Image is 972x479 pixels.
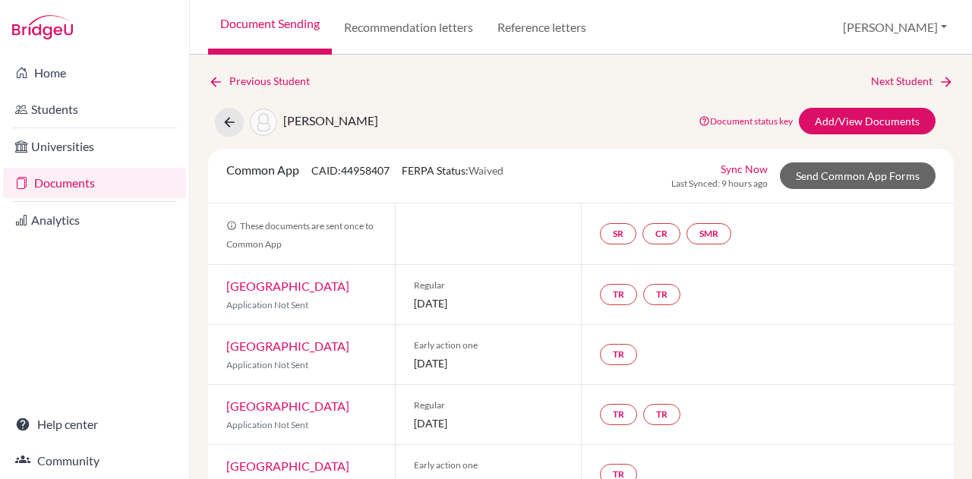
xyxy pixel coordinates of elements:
span: [DATE] [414,415,563,431]
a: Next Student [871,73,954,90]
a: CR [642,223,680,244]
a: Help center [3,409,186,440]
a: Analytics [3,205,186,235]
a: SR [600,223,636,244]
a: Home [3,58,186,88]
a: [GEOGRAPHIC_DATA] [226,279,349,293]
a: Sync Now [721,161,768,177]
span: These documents are sent once to Common App [226,220,374,250]
span: CAID: 44958407 [311,164,390,177]
span: Last Synced: 9 hours ago [671,177,768,191]
img: Bridge-U [12,15,73,39]
span: Application Not Sent [226,419,308,430]
span: [DATE] [414,295,563,311]
a: TR [600,404,637,425]
span: Waived [469,164,503,177]
a: TR [600,344,637,365]
button: [PERSON_NAME] [836,13,954,42]
span: FERPA Status: [402,164,503,177]
span: Application Not Sent [226,359,308,370]
a: Community [3,446,186,476]
span: Regular [414,279,563,292]
a: TR [643,284,680,305]
a: [GEOGRAPHIC_DATA] [226,339,349,353]
a: [GEOGRAPHIC_DATA] [226,399,349,413]
a: [GEOGRAPHIC_DATA] [226,459,349,473]
a: Documents [3,168,186,198]
a: TR [600,284,637,305]
span: [PERSON_NAME] [283,113,378,128]
span: Early action one [414,459,563,472]
a: Send Common App Forms [780,162,936,189]
a: TR [643,404,680,425]
span: Early action one [414,339,563,352]
span: Common App [226,162,299,177]
span: Regular [414,399,563,412]
a: Add/View Documents [799,108,936,134]
span: Application Not Sent [226,299,308,310]
span: [DATE] [414,355,563,371]
a: Document status key [699,115,793,127]
a: Universities [3,131,186,162]
a: Students [3,94,186,124]
a: SMR [686,223,731,244]
a: Previous Student [208,73,322,90]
